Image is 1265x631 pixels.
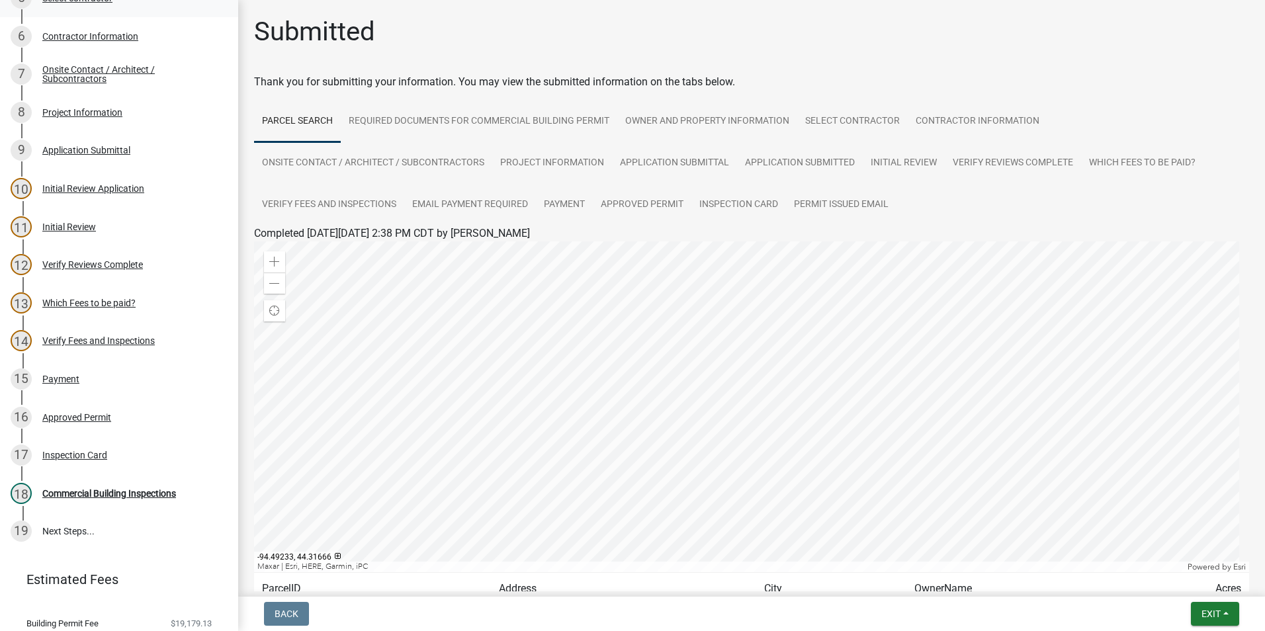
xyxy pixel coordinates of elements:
[11,140,32,161] div: 9
[1134,573,1249,605] td: Acres
[42,336,155,345] div: Verify Fees and Inspections
[492,142,612,185] a: Project Information
[491,573,756,605] td: Address
[908,101,1047,143] a: Contractor Information
[42,413,111,422] div: Approved Permit
[42,489,176,498] div: Commercial Building Inspections
[42,65,217,83] div: Onsite Contact / Architect / Subcontractors
[254,74,1249,90] div: Thank you for submitting your information. You may view the submitted information on the tabs below.
[404,184,536,226] a: Email Payment Required
[1201,609,1221,619] span: Exit
[11,566,217,593] a: Estimated Fees
[171,619,212,628] span: $19,179.13
[797,101,908,143] a: Select contractor
[275,609,298,619] span: Back
[264,273,285,294] div: Zoom out
[11,483,32,504] div: 18
[11,292,32,314] div: 13
[737,142,863,185] a: Application Submitted
[1081,142,1203,185] a: Which Fees to be paid?
[11,26,32,47] div: 6
[42,450,107,460] div: Inspection Card
[11,521,32,542] div: 19
[906,573,1134,605] td: OwnerName
[756,573,906,605] td: City
[536,184,593,226] a: Payment
[786,184,896,226] a: Permit Issued Email
[11,102,32,123] div: 8
[264,602,309,626] button: Back
[42,260,143,269] div: Verify Reviews Complete
[11,330,32,351] div: 14
[1233,562,1246,571] a: Esri
[254,101,341,143] a: Parcel search
[11,407,32,428] div: 16
[11,368,32,390] div: 15
[254,16,375,48] h1: Submitted
[11,444,32,466] div: 17
[42,146,130,155] div: Application Submittal
[254,184,404,226] a: Verify Fees and Inspections
[254,142,492,185] a: Onsite Contact / Architect / Subcontractors
[11,254,32,275] div: 12
[264,251,285,273] div: Zoom in
[42,108,122,117] div: Project Information
[1184,562,1249,572] div: Powered by
[264,300,285,321] div: Find my location
[254,573,491,605] td: ParcelID
[42,298,136,308] div: Which Fees to be paid?
[42,184,144,193] div: Initial Review Application
[254,227,530,239] span: Completed [DATE][DATE] 2:38 PM CDT by [PERSON_NAME]
[42,222,96,231] div: Initial Review
[341,101,617,143] a: Required Documents for Commercial Building Permit
[254,562,1184,572] div: Maxar | Esri, HERE, Garmin, iPC
[42,374,79,384] div: Payment
[593,184,691,226] a: Approved Permit
[26,619,99,628] span: Building Permit Fee
[42,32,138,41] div: Contractor Information
[11,63,32,85] div: 7
[1191,602,1239,626] button: Exit
[863,142,945,185] a: Initial Review
[691,184,786,226] a: Inspection Card
[945,142,1081,185] a: Verify Reviews Complete
[11,178,32,199] div: 10
[617,101,797,143] a: Owner and Property Information
[612,142,737,185] a: Application Submittal
[11,216,32,237] div: 11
